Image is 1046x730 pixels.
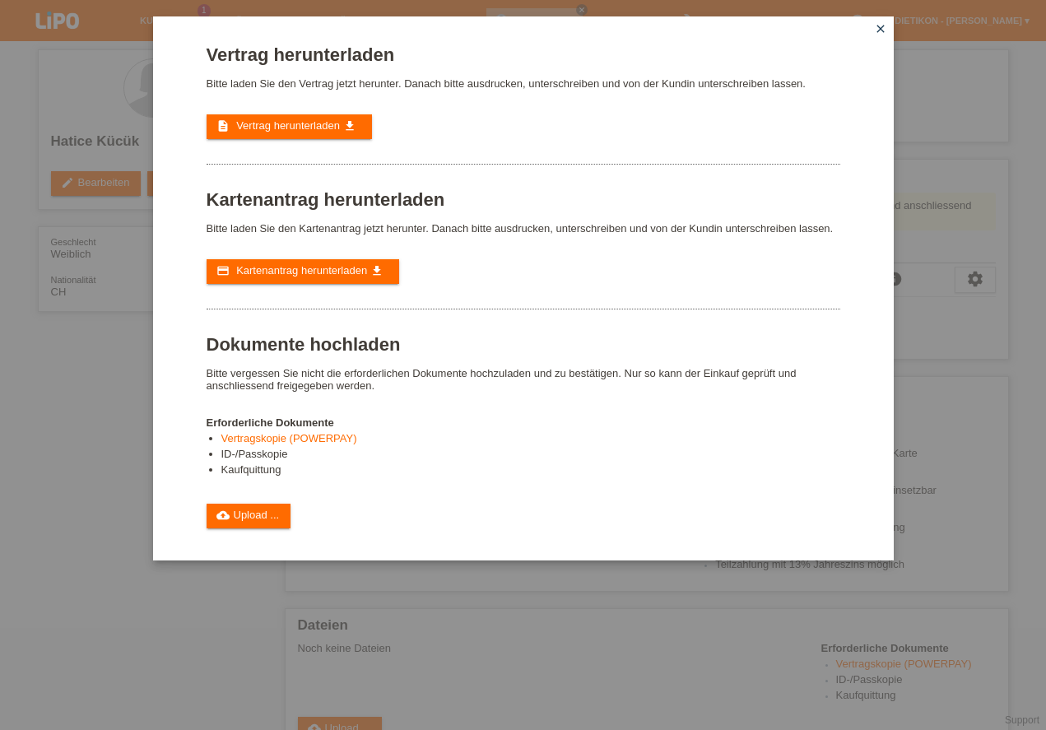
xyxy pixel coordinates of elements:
[216,119,230,133] i: description
[207,259,399,284] a: credit_card Kartenantrag herunterladen get_app
[343,119,356,133] i: get_app
[221,463,840,479] li: Kaufquittung
[216,264,230,277] i: credit_card
[236,119,340,132] span: Vertrag herunterladen
[207,334,840,355] h1: Dokumente hochladen
[207,189,840,210] h1: Kartenantrag herunterladen
[370,264,384,277] i: get_app
[207,77,840,90] p: Bitte laden Sie den Vertrag jetzt herunter. Danach bitte ausdrucken, unterschreiben und von der K...
[216,509,230,522] i: cloud_upload
[221,432,357,444] a: Vertragskopie (POWERPAY)
[207,114,372,139] a: description Vertrag herunterladen get_app
[236,264,367,277] span: Kartenantrag herunterladen
[207,44,840,65] h1: Vertrag herunterladen
[207,367,840,392] p: Bitte vergessen Sie nicht die erforderlichen Dokumente hochzuladen und zu bestätigen. Nur so kann...
[207,222,840,235] p: Bitte laden Sie den Kartenantrag jetzt herunter. Danach bitte ausdrucken, unterschreiben und von ...
[221,448,840,463] li: ID-/Passkopie
[874,22,887,35] i: close
[207,416,840,429] h4: Erforderliche Dokumente
[207,504,291,528] a: cloud_uploadUpload ...
[870,21,891,40] a: close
